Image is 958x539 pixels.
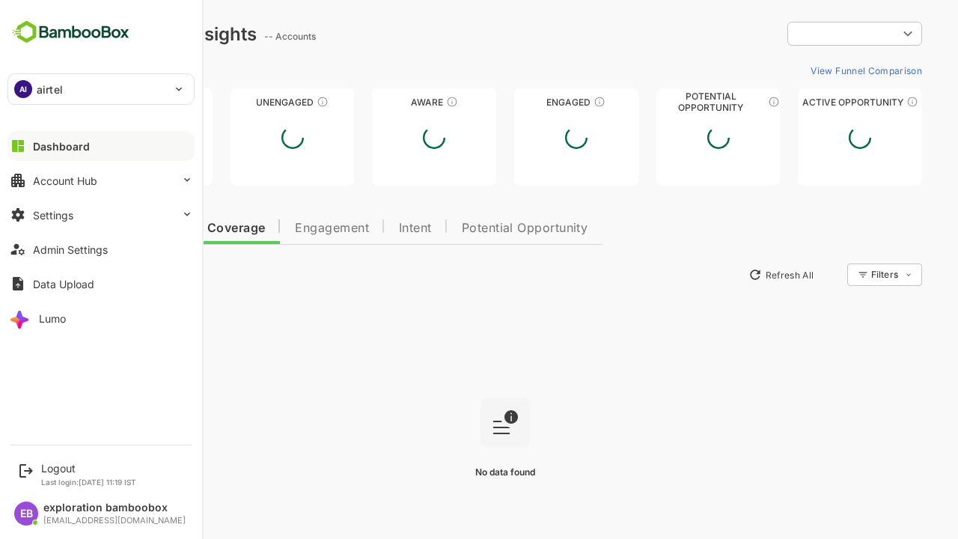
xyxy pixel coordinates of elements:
[604,97,728,108] div: Potential Opportunity
[14,80,32,98] div: AI
[41,478,136,487] p: Last login: [DATE] 11:19 IST
[752,58,870,82] button: View Funnel Comparison
[33,243,108,256] div: Admin Settings
[541,96,553,108] div: These accounts are warm, further nurturing would qualify them to MQAs
[8,74,194,104] div: AIairtel
[41,462,136,475] div: Logout
[745,97,870,108] div: Active Opportunity
[43,502,186,514] div: exploration bamboobox
[409,222,536,234] span: Potential Opportunity
[716,96,727,108] div: These accounts are MQAs and can be passed on to Inside Sales
[36,23,204,45] div: Dashboard Insights
[7,131,195,161] button: Dashboard
[689,263,768,287] button: Refresh All
[43,516,186,526] div: [EMAIL_ADDRESS][DOMAIN_NAME]
[242,222,317,234] span: Engagement
[178,97,302,108] div: Unengaged
[37,82,63,97] p: airtel
[14,502,38,526] div: EB
[33,174,97,187] div: Account Hub
[212,31,268,42] ag: -- Accounts
[39,312,66,325] div: Lumo
[735,20,870,47] div: ​
[7,269,195,299] button: Data Upload
[854,96,866,108] div: These accounts have open opportunities which might be at any of the Sales Stages
[51,222,213,234] span: Data Quality and Coverage
[33,278,94,290] div: Data Upload
[36,261,145,288] button: New Insights
[33,209,73,222] div: Settings
[7,234,195,264] button: Admin Settings
[462,97,586,108] div: Engaged
[320,97,444,108] div: Aware
[122,96,134,108] div: These accounts have not been engaged with for a defined time period
[7,165,195,195] button: Account Hub
[7,200,195,230] button: Settings
[7,18,134,46] img: BambooboxFullLogoMark.5f36c76dfaba33ec1ec1367b70bb1252.svg
[347,222,379,234] span: Intent
[33,140,90,153] div: Dashboard
[7,303,195,333] button: Lumo
[819,269,846,280] div: Filters
[817,261,870,288] div: Filters
[36,97,160,108] div: Unreached
[394,96,406,108] div: These accounts have just entered the buying cycle and need further nurturing
[423,466,483,478] span: No data found
[264,96,276,108] div: These accounts have not shown enough engagement and need nurturing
